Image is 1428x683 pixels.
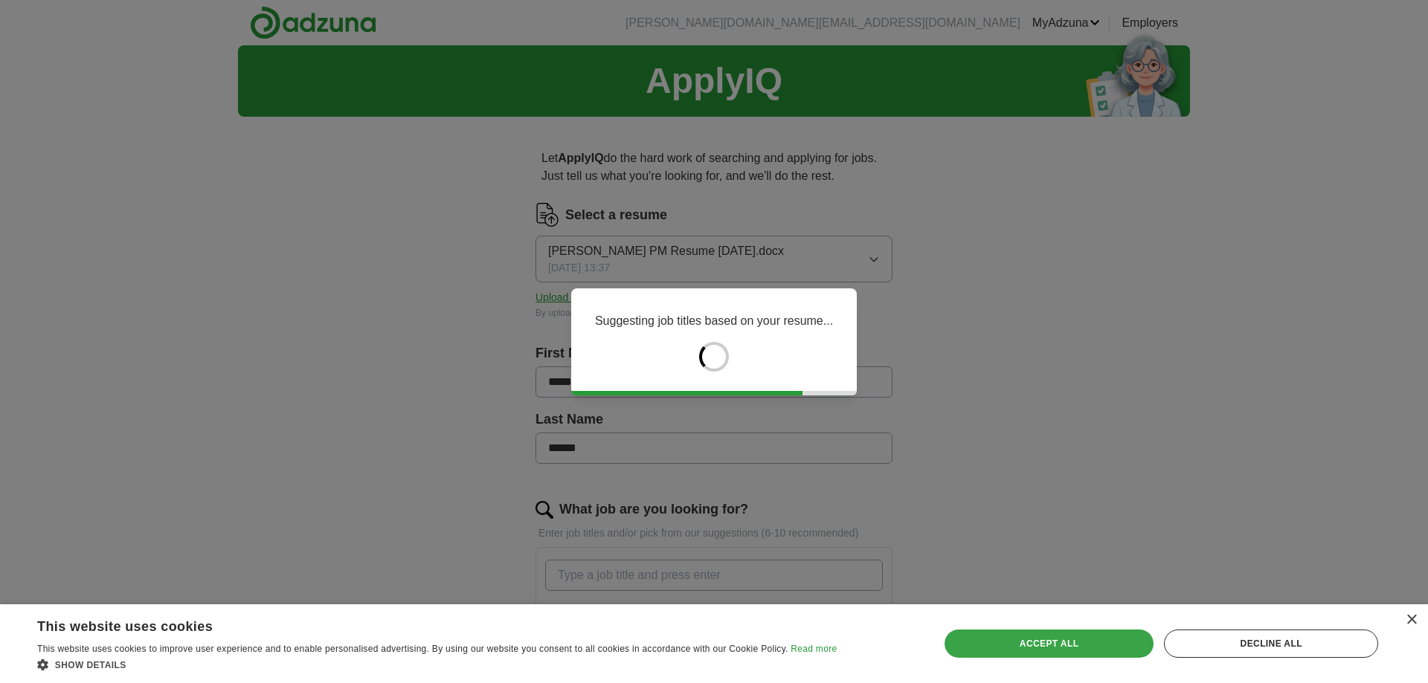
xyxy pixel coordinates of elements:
[37,657,837,672] div: Show details
[1406,615,1417,626] div: Close
[1164,629,1378,658] div: Decline all
[55,660,126,670] span: Show details
[37,644,788,654] span: This website uses cookies to improve user experience and to enable personalised advertising. By u...
[791,644,837,654] a: Read more, opens a new window
[945,629,1154,658] div: Accept all
[595,312,833,330] p: Suggesting job titles based on your resume...
[37,613,800,635] div: This website uses cookies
